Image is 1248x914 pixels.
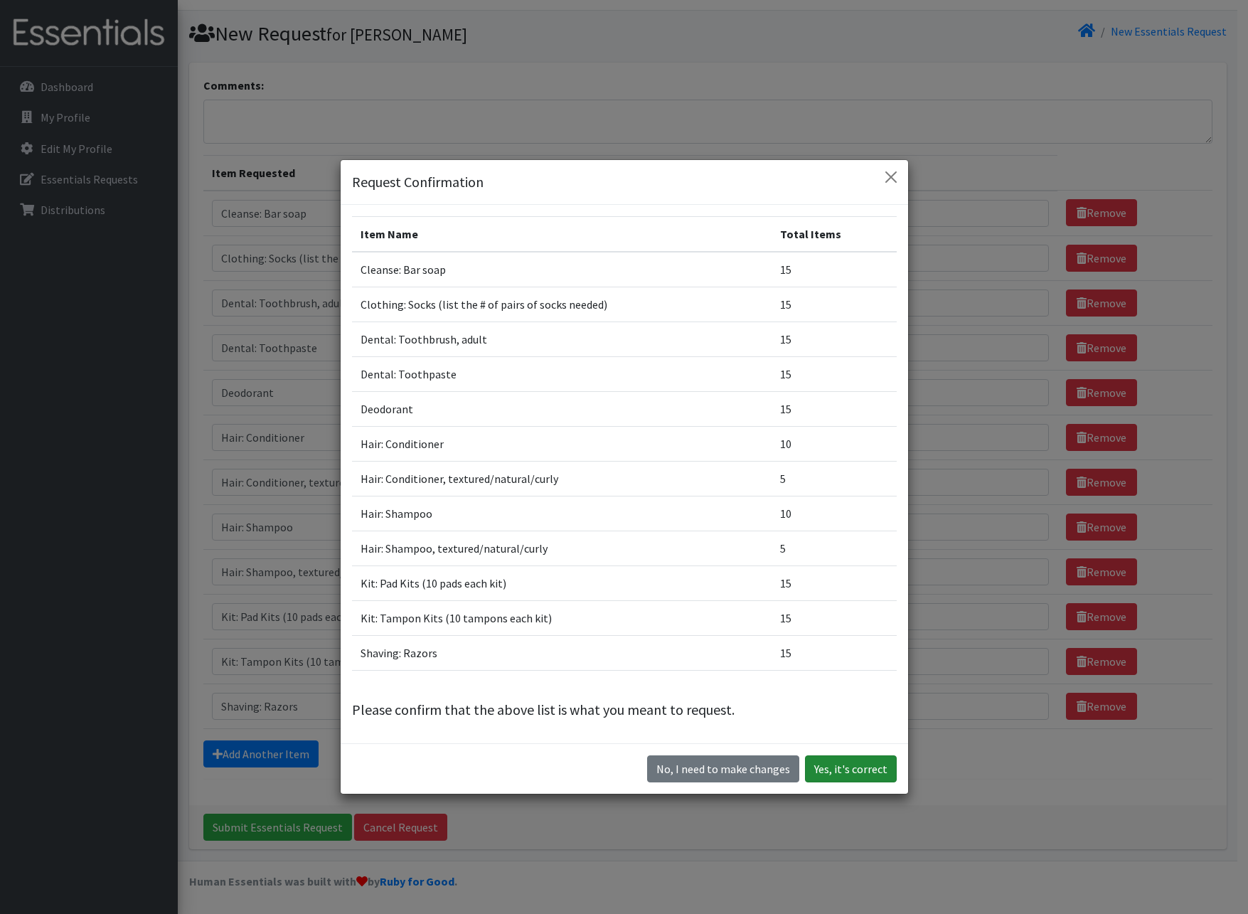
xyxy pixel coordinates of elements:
[772,252,896,287] td: 15
[772,462,896,496] td: 5
[772,322,896,357] td: 15
[352,392,772,427] td: Deodorant
[352,217,772,253] th: Item Name
[772,496,896,531] td: 10
[352,699,897,721] p: Please confirm that the above list is what you meant to request.
[352,252,772,287] td: Cleanse: Bar soap
[805,755,897,782] button: Yes, it's correct
[352,636,772,671] td: Shaving: Razors
[772,357,896,392] td: 15
[772,566,896,601] td: 15
[352,496,772,531] td: Hair: Shampoo
[772,392,896,427] td: 15
[352,531,772,566] td: Hair: Shampoo, textured/natural/curly
[647,755,799,782] button: No I need to make changes
[352,171,484,193] h5: Request Confirmation
[352,601,772,636] td: Kit: Tampon Kits (10 tampons each kit)
[352,322,772,357] td: Dental: Toothbrush, adult
[352,427,772,462] td: Hair: Conditioner
[772,601,896,636] td: 15
[880,166,902,188] button: Close
[772,636,896,671] td: 15
[352,287,772,322] td: Clothing: Socks (list the # of pairs of socks needed)
[352,566,772,601] td: Kit: Pad Kits (10 pads each kit)
[772,531,896,566] td: 5
[352,462,772,496] td: Hair: Conditioner, textured/natural/curly
[772,217,896,253] th: Total Items
[772,287,896,322] td: 15
[352,357,772,392] td: Dental: Toothpaste
[772,427,896,462] td: 10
